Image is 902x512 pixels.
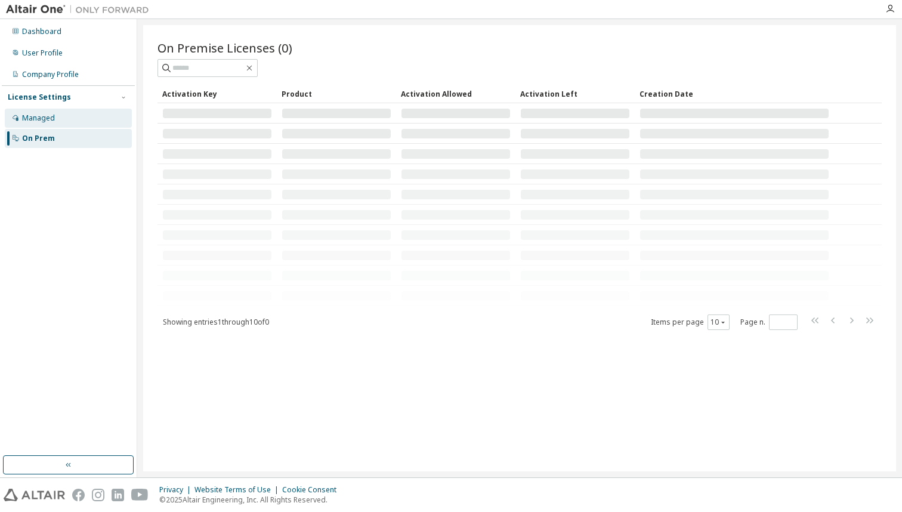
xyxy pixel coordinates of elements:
[112,489,124,501] img: linkedin.svg
[162,84,272,103] div: Activation Key
[163,317,269,327] span: Showing entries 1 through 10 of 0
[401,84,511,103] div: Activation Allowed
[22,70,79,79] div: Company Profile
[711,317,727,327] button: 10
[4,489,65,501] img: altair_logo.svg
[740,314,798,330] span: Page n.
[22,134,55,143] div: On Prem
[159,495,344,505] p: © 2025 Altair Engineering, Inc. All Rights Reserved.
[6,4,155,16] img: Altair One
[22,113,55,123] div: Managed
[72,489,85,501] img: facebook.svg
[520,84,630,103] div: Activation Left
[651,314,730,330] span: Items per page
[159,485,194,495] div: Privacy
[92,489,104,501] img: instagram.svg
[282,485,344,495] div: Cookie Consent
[22,27,61,36] div: Dashboard
[640,84,829,103] div: Creation Date
[282,84,391,103] div: Product
[8,92,71,102] div: License Settings
[194,485,282,495] div: Website Terms of Use
[131,489,149,501] img: youtube.svg
[157,39,292,56] span: On Premise Licenses (0)
[22,48,63,58] div: User Profile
